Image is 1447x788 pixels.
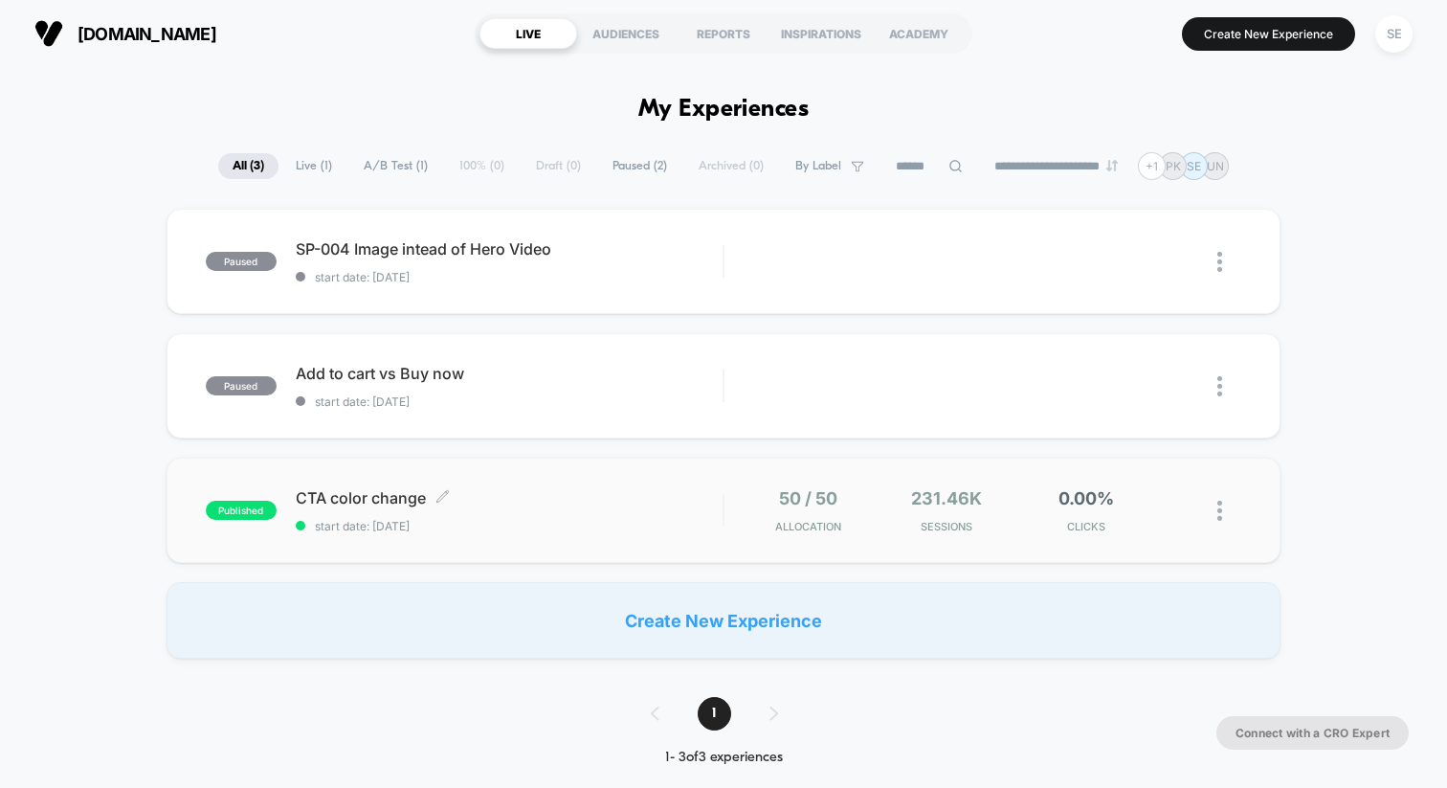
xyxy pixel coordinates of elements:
[1216,716,1409,750] button: Connect with a CRO Expert
[34,19,63,48] img: Visually logo
[882,520,1012,533] span: Sessions
[1369,14,1418,54] button: SE
[1187,159,1201,173] p: SE
[772,18,870,49] div: INSPIRATIONS
[78,24,216,44] span: [DOMAIN_NAME]
[1375,15,1413,53] div: SE
[206,501,277,520] span: published
[638,96,810,124] h1: My Experiences
[1138,152,1166,180] div: + 1
[349,153,442,179] span: A/B Test ( 1 )
[479,18,577,49] div: LIVE
[206,376,277,395] span: paused
[1217,252,1222,272] img: close
[167,582,1280,659] div: Create New Experience
[1106,160,1118,171] img: end
[779,488,837,508] span: 50 / 50
[870,18,968,49] div: ACADEMY
[206,252,277,271] span: paused
[632,750,816,766] div: 1 - 3 of 3 experiences
[296,270,723,284] span: start date: [DATE]
[698,697,731,731] span: 1
[1166,159,1181,173] p: PK
[218,153,278,179] span: All ( 3 )
[911,488,982,508] span: 231.46k
[577,18,675,49] div: AUDIENCES
[296,519,723,533] span: start date: [DATE]
[281,153,346,179] span: Live ( 1 )
[296,239,723,259] span: SP-004 Image intead of Hero Video
[1182,17,1355,51] button: Create New Experience
[1207,159,1224,173] p: UN
[1021,520,1150,533] span: CLICKS
[675,18,772,49] div: REPORTS
[775,520,841,533] span: Allocation
[795,159,841,173] span: By Label
[1217,501,1222,521] img: close
[296,364,723,383] span: Add to cart vs Buy now
[296,394,723,409] span: start date: [DATE]
[1058,488,1114,508] span: 0.00%
[29,18,222,49] button: [DOMAIN_NAME]
[598,153,681,179] span: Paused ( 2 )
[296,488,723,507] span: CTA color change
[1217,376,1222,396] img: close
